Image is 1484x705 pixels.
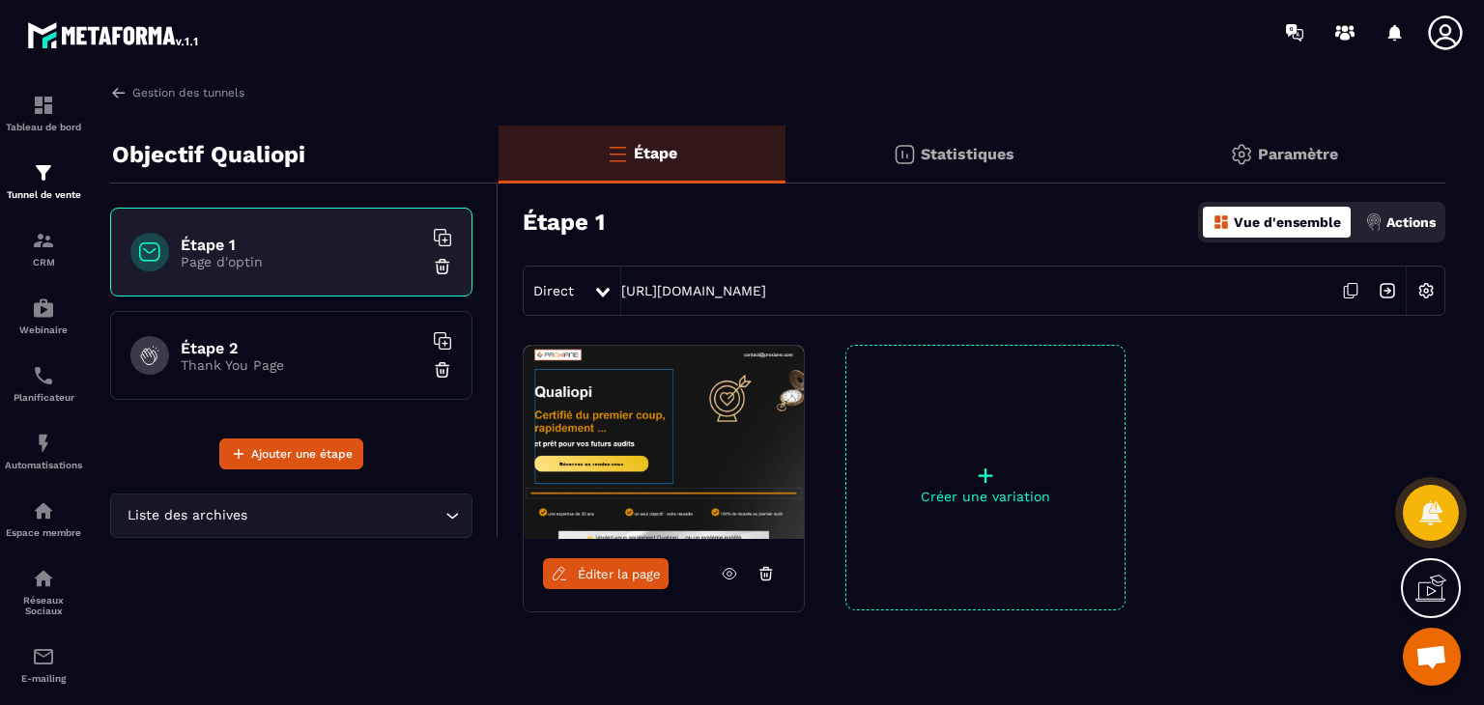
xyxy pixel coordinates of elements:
a: automationsautomationsEspace membre [5,485,82,552]
a: [URL][DOMAIN_NAME] [621,283,766,298]
img: bars-o.4a397970.svg [606,142,629,165]
a: schedulerschedulerPlanificateur [5,350,82,417]
p: Objectif Qualiopi [112,135,305,174]
img: scheduler [32,364,55,387]
a: automationsautomationsAutomatisations [5,417,82,485]
p: Page d'optin [181,254,422,269]
p: Planificateur [5,392,82,403]
a: formationformationTunnel de vente [5,147,82,214]
img: formation [32,94,55,117]
p: Webinaire [5,324,82,335]
span: Ajouter une étape [251,444,353,464]
img: actions.d6e523a2.png [1365,213,1383,231]
p: Paramètre [1258,145,1338,163]
p: Actions [1386,214,1436,230]
input: Search for option [251,505,441,526]
p: Espace membre [5,527,82,538]
img: trash [433,257,452,276]
img: trash [433,360,452,380]
button: Ajouter une étape [219,438,363,469]
img: email [32,645,55,668]
img: setting-w.858f3a88.svg [1408,272,1444,309]
img: image [524,346,804,539]
img: formation [32,229,55,252]
p: Étape [634,144,677,162]
img: arrow [110,84,128,101]
p: Automatisations [5,460,82,470]
h3: Étape 1 [523,209,605,236]
p: Vue d'ensemble [1234,214,1341,230]
img: setting-gr.5f69749f.svg [1230,143,1253,166]
img: automations [32,499,55,522]
p: Tunnel de vente [5,189,82,200]
img: social-network [32,567,55,590]
a: Éditer la page [543,558,669,589]
img: automations [32,432,55,455]
img: arrow-next.bcc2205e.svg [1369,272,1406,309]
div: Search for option [110,493,472,538]
img: stats.20deebd0.svg [893,143,916,166]
span: Éditer la page [578,567,661,581]
p: + [846,462,1125,489]
a: formationformationCRM [5,214,82,282]
p: Tableau de bord [5,122,82,132]
p: E-mailing [5,673,82,684]
img: automations [32,296,55,320]
img: formation [32,161,55,184]
p: Thank You Page [181,357,422,373]
span: Direct [533,283,574,298]
p: Créer une variation [846,489,1125,504]
img: logo [27,17,201,52]
p: CRM [5,257,82,268]
a: formationformationTableau de bord [5,79,82,147]
span: Liste des archives [123,505,251,526]
h6: Étape 2 [181,339,422,357]
h6: Étape 1 [181,236,422,254]
a: social-networksocial-networkRéseaux Sociaux [5,552,82,631]
img: dashboard-orange.40269519.svg [1213,213,1230,231]
a: Gestion des tunnels [110,84,244,101]
a: Ouvrir le chat [1403,628,1461,686]
p: Réseaux Sociaux [5,595,82,616]
p: Statistiques [921,145,1014,163]
a: automationsautomationsWebinaire [5,282,82,350]
a: emailemailE-mailing [5,631,82,698]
